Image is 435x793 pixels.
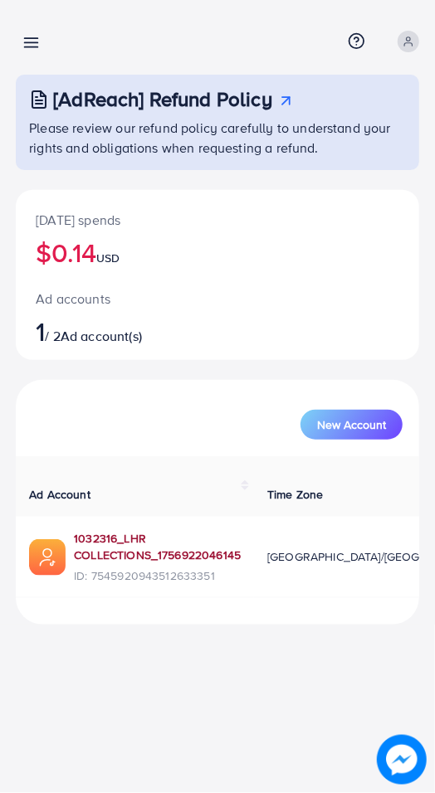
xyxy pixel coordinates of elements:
span: ID: 7545920943512633351 [74,567,241,584]
a: 1032316_LHR COLLECTIONS_1756922046145 [74,530,241,564]
p: Please review our refund policy carefully to understand your rights and obligations when requesti... [29,118,409,158]
span: USD [96,250,120,266]
h2: / 2 [36,315,399,347]
img: ic-ads-acc.e4c84228.svg [29,539,66,576]
p: [DATE] spends [36,210,399,230]
p: Ad accounts [36,289,399,309]
span: 1 [36,312,45,350]
img: image [377,735,427,785]
h3: [AdReach] Refund Policy [53,87,272,111]
span: Ad account(s) [61,327,142,345]
button: New Account [301,410,403,440]
h2: $0.14 [36,236,399,268]
span: New Account [317,419,386,431]
span: Time Zone [267,486,323,503]
span: Ad Account [29,486,90,503]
